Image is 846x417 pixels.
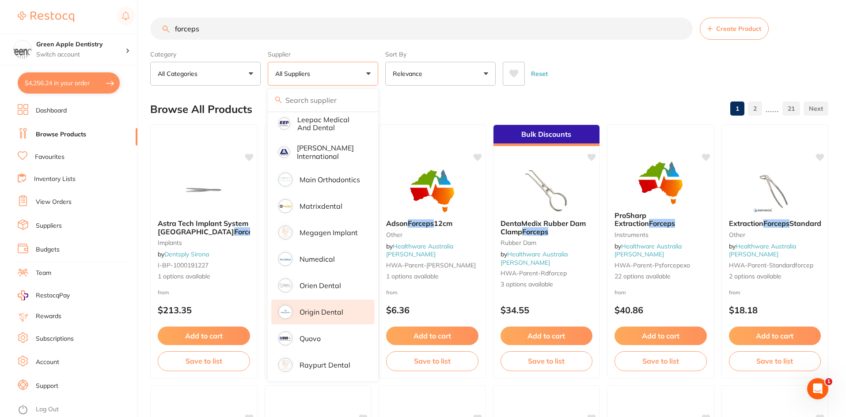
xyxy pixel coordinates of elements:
a: Restocq Logo [18,7,74,27]
span: Create Product [716,25,761,32]
button: All Categories [150,62,261,86]
b: Extraction Forceps Standard [729,219,821,227]
p: Raypurt Dental [300,361,350,369]
em: Forceps [234,227,260,236]
img: Extraction Forceps Standard [746,168,804,212]
b: ProSharp Extraction Forceps [615,211,707,228]
img: Quovo [280,333,291,344]
span: 2 options available [729,272,821,281]
span: ProSharp Extraction [615,211,649,228]
a: Subscriptions [36,334,74,343]
small: Rubber Dam [501,239,593,246]
p: $40.86 [615,305,707,315]
a: View Orders [36,198,72,207]
a: Dentsply Sirona [164,250,209,258]
span: by [729,242,796,258]
span: from [729,289,740,296]
span: RestocqPay [36,291,70,300]
span: HWA-parent-standardforcep [729,261,813,269]
a: Rewards [36,312,61,321]
p: $34.55 [501,305,593,315]
img: Orien dental [280,280,291,291]
span: Adson [386,219,408,228]
small: other [386,231,478,238]
a: 2 [748,100,762,117]
p: Main Orthodontics [300,176,360,184]
img: Adson Forceps 12cm [403,168,461,212]
span: from [386,289,398,296]
a: Suppliers [36,222,62,230]
span: 3 options available [501,280,593,289]
h4: Green Apple Dentistry [36,40,125,49]
p: $18.18 [729,305,821,315]
button: Create Product [700,18,769,40]
p: Origin Dental [300,308,343,316]
span: HWA-parent-rdforcep [501,269,567,277]
span: by [501,250,568,266]
p: $6.36 [386,305,478,315]
b: DentaMedix Rubber Dam Clamp Forceps [501,219,593,236]
img: Raypurt Dental [280,359,291,371]
b: Adson Forceps 12cm [386,219,478,227]
button: Save to list [386,351,478,371]
a: RestocqPay [18,290,70,301]
p: Quovo [300,334,321,342]
img: Main Orthodontics [280,174,291,185]
button: Save to list [158,351,250,371]
button: Relevance [385,62,496,86]
button: Add to cart [501,327,593,345]
img: Restocq Logo [18,11,74,22]
a: Log Out [36,405,59,414]
a: Healthware Australia [PERSON_NAME] [729,242,796,258]
img: Origin Dental [280,306,291,318]
a: Healthware Australia [PERSON_NAME] [386,242,453,258]
p: [PERSON_NAME] International [297,144,362,160]
span: Extraction [729,219,763,228]
img: Leepac Medical and Dental [280,119,289,128]
img: Astra Tech Implant System TX Forceps [175,168,232,212]
img: RestocqPay [18,290,28,301]
button: Save to list [729,351,821,371]
button: Save to list [501,351,593,371]
a: Team [36,269,51,278]
img: Numedical [280,253,291,265]
small: other [729,231,821,238]
span: 22 options available [615,272,707,281]
p: Orien dental [300,282,341,289]
span: from [158,289,169,296]
a: 21 [782,100,800,117]
small: implants [158,239,250,246]
span: 1 [825,378,832,385]
p: Relevance [393,69,426,78]
button: Log Out [18,403,135,417]
button: Save to list [615,351,707,371]
small: Instruments [615,231,707,238]
p: All Suppliers [275,69,314,78]
a: Healthware Australia [PERSON_NAME] [615,242,682,258]
input: Search Products [150,18,693,40]
a: Favourites [35,153,64,162]
a: Inventory Lists [34,175,76,184]
a: Healthware Australia [PERSON_NAME] [501,250,568,266]
p: ...... [766,104,779,114]
p: $213.35 [158,305,250,315]
div: Bulk Discounts [493,125,600,146]
a: Dashboard [36,106,67,115]
button: Add to cart [386,327,478,345]
span: 1 options available [386,272,478,281]
a: Support [36,382,58,391]
p: Switch account [36,50,125,59]
a: Budgets [36,245,60,254]
img: Livingstone International [280,148,288,157]
button: Add to cart [615,327,707,345]
iframe: Intercom live chat [807,378,828,399]
p: Numedical [300,255,335,263]
span: from [615,289,626,296]
label: Supplier [268,50,378,58]
h2: Browse All Products [150,103,252,116]
span: 12cm [434,219,452,228]
input: Search supplier [268,89,378,111]
b: Astra Tech Implant System TX Forceps [158,219,250,236]
button: Add to cart [158,327,250,345]
span: Standard [789,219,821,228]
